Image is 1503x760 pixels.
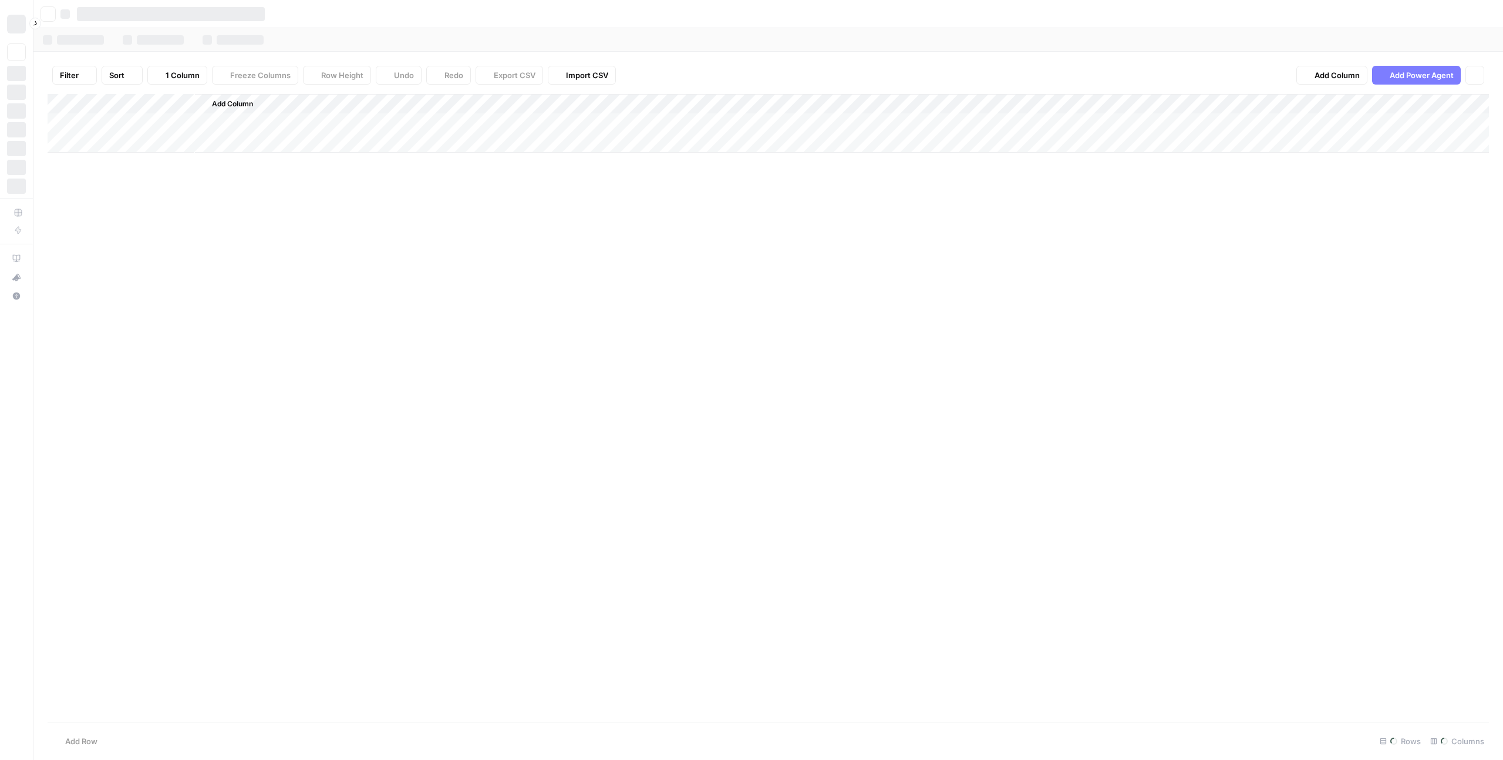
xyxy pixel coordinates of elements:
[494,69,535,81] span: Export CSV
[1296,66,1367,85] button: Add Column
[52,66,97,85] button: Filter
[197,96,258,112] button: Add Column
[102,66,143,85] button: Sort
[548,66,616,85] button: Import CSV
[376,66,422,85] button: Undo
[476,66,543,85] button: Export CSV
[394,69,414,81] span: Undo
[7,287,26,305] button: Help + Support
[1390,69,1454,81] span: Add Power Agent
[212,66,298,85] button: Freeze Columns
[444,69,463,81] span: Redo
[303,66,371,85] button: Row Height
[212,99,253,109] span: Add Column
[109,69,124,81] span: Sort
[48,732,105,751] button: Add Row
[1426,732,1489,751] div: Columns
[426,66,471,85] button: Redo
[166,69,200,81] span: 1 Column
[230,69,291,81] span: Freeze Columns
[147,66,207,85] button: 1 Column
[1375,732,1426,751] div: Rows
[1315,69,1360,81] span: Add Column
[566,69,608,81] span: Import CSV
[321,69,363,81] span: Row Height
[60,69,79,81] span: Filter
[1372,66,1461,85] button: Add Power Agent
[7,268,26,287] button: What's new?
[65,735,97,747] span: Add Row
[8,268,25,286] div: What's new?
[7,249,26,268] a: AirOps Academy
